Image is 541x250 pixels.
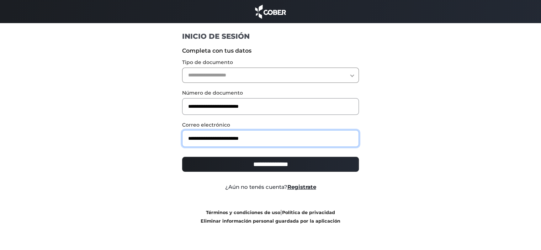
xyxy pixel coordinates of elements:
label: Tipo de documento [182,59,359,66]
a: Política de privacidad [282,210,335,215]
img: cober_marca.png [253,4,288,20]
label: Completa con tus datos [182,47,359,55]
label: Correo electrónico [182,121,359,129]
a: Eliminar información personal guardada por la aplicación [201,218,340,224]
a: Registrate [287,183,316,190]
div: | [177,208,364,225]
div: ¿Aún no tenés cuenta? [177,183,364,191]
a: Términos y condiciones de uso [206,210,280,215]
h1: INICIO DE SESIÓN [182,32,359,41]
label: Número de documento [182,89,359,97]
